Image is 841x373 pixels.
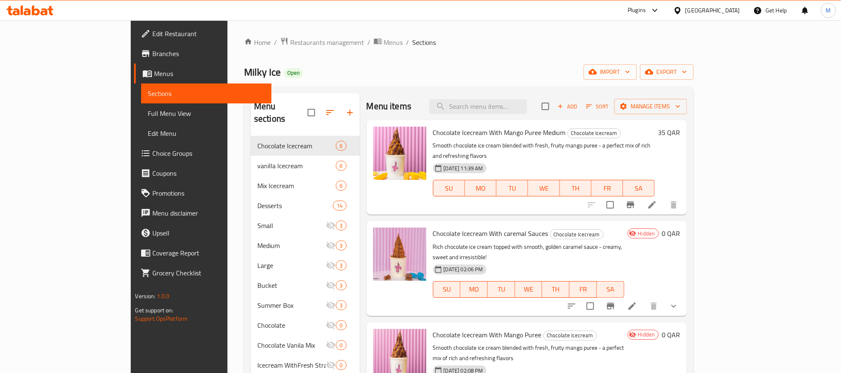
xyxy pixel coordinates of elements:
span: SU [437,182,462,194]
div: Bucket3 [251,275,360,295]
span: [DATE] 02:06 PM [440,265,487,273]
svg: Inactive section [326,260,336,270]
button: Branch-specific-item [621,195,641,215]
button: WE [528,180,560,196]
span: MO [464,283,484,295]
span: Mix Icecream [257,181,336,191]
div: Mix Icecream6 [251,176,360,196]
span: 3 [336,282,346,290]
div: items [336,300,346,310]
button: FR [592,180,623,196]
span: Large [257,260,326,270]
span: Desserts [257,201,333,211]
li: / [406,37,409,47]
span: 3 [336,242,346,250]
span: 0 [336,361,346,369]
a: Upsell [134,223,271,243]
div: Open [284,68,303,78]
span: Sort [586,102,609,111]
span: Edit Restaurant [152,29,264,39]
span: Menus [154,69,264,79]
div: items [336,240,346,250]
span: 6 [336,142,346,150]
span: vanilla Icecream [257,161,336,171]
span: Coverage Report [152,248,264,258]
span: MO [468,182,493,194]
a: Edit menu item [627,301,637,311]
div: [GEOGRAPHIC_DATA] [685,6,740,15]
span: Chocolate [257,320,326,330]
button: SA [597,281,624,298]
span: 0 [336,321,346,329]
span: Milky Ice [244,63,281,81]
div: items [336,360,346,370]
div: Large3 [251,255,360,275]
span: Coupons [152,168,264,178]
div: Icecream WithFresh Strawberry [257,360,326,370]
a: Edit Restaurant [134,24,271,44]
div: Chocolate Icecream6 [251,136,360,156]
span: TH [545,283,566,295]
span: Chocolate Icecream With caremal Sauces [433,227,548,240]
span: Chocolate Icecream With Mango Puree Medium [433,126,566,139]
span: Sections [148,88,264,98]
span: Choice Groups [152,148,264,158]
div: Bucket [257,280,326,290]
span: Hidden [635,331,658,339]
h2: Menu items [367,100,412,113]
div: Chocolate Vanila Mix [257,340,326,350]
span: Manage items [621,101,680,112]
a: Coverage Report [134,243,271,263]
h2: Menu sections [254,100,308,125]
span: 6 [336,182,346,190]
img: Chocolate Icecream With caremal Sauces [373,228,426,281]
svg: Inactive section [326,360,336,370]
div: vanilla Icecream6 [251,156,360,176]
p: Rich chocolate ice cream topped with smooth, golden caramel sauce - creamy, sweet and irresistible! [433,242,624,263]
div: Chocolate0 [251,315,360,335]
span: Version: [135,291,155,302]
button: FR [570,281,597,298]
button: show more [664,296,684,316]
button: TH [542,281,570,298]
span: TU [500,182,525,194]
div: Medium3 [251,236,360,255]
a: Edit Menu [141,123,271,143]
h6: 35 QAR [658,127,680,138]
a: Restaurants management [280,37,364,48]
span: Summer Box [257,300,326,310]
button: TU [488,281,515,298]
div: Chocolate Vanila Mix0 [251,335,360,355]
span: Chocolate Icecream [550,230,603,239]
span: WE [531,182,556,194]
span: Full Menu View [148,108,264,118]
div: Small3 [251,216,360,236]
span: Upsell [152,228,264,238]
a: Edit menu item [647,200,657,210]
div: Chocolate Icecream [257,141,336,151]
button: SA [623,180,655,196]
p: Smooth chocolate ice cream blended with fresh, fruity mango puree - a perfect mix of rich and ref... [433,343,624,363]
button: import [584,64,637,80]
span: Menu disclaimer [152,208,264,218]
li: / [367,37,370,47]
span: 14 [333,202,346,210]
span: Grocery Checklist [152,268,264,278]
div: Plugins [628,5,646,15]
div: items [336,280,346,290]
span: Edit Menu [148,128,264,138]
svg: Inactive section [326,280,336,290]
span: Get support on: [135,305,173,316]
span: SA [600,283,621,295]
button: MO [460,281,488,298]
span: Chocolate Icecream With Mango Puree [433,329,542,341]
span: TU [491,283,512,295]
span: 3 [336,262,346,270]
a: Support.OpsPlatform [135,313,188,324]
svg: Show Choices [669,301,679,311]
